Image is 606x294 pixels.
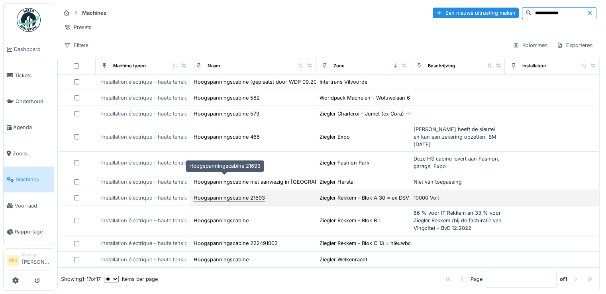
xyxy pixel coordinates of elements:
[320,133,350,141] div: Ziegler Expo
[4,219,54,245] a: Rapportage
[194,133,260,141] div: Hoogspanningscabine 466
[320,94,410,102] div: Worldpack Machelen - Woluwelaan 6
[79,9,110,17] strong: Machines
[14,45,51,53] span: Dashboard
[194,110,259,118] div: Hoogspanningscabine 573
[101,110,191,118] div: Installation électrique - haute tension
[4,114,54,140] a: Agenda
[320,78,367,86] div: Intertrans Vilvoorde
[61,39,92,51] div: Filters
[553,39,596,51] div: Exporteren
[61,22,95,33] div: Presets
[194,239,278,247] div: Hoogspanningscabine 222491003
[194,194,265,202] div: Hoogspanningscabine 21693
[560,276,567,283] strong: of 1
[320,217,380,224] div: Ziegler Rekkem - Blok B 1
[320,110,518,118] div: Ziegler Charleroi - Jumet (ex Cora) --> Is GEEN Ziegler gebouw. NIET voor Facility
[13,123,51,131] span: Agenda
[320,256,367,263] div: Ziegler Welkenraedt
[414,178,502,186] div: Niet van toepassing
[194,94,260,102] div: Hoogspanningscabine 582
[333,63,345,69] div: Zone
[101,94,191,102] div: Installation électrique - haute tension
[320,159,369,167] div: Ziegler Fashion Park
[194,256,249,263] div: Hoogspanningscabine
[4,192,54,218] a: Voorraad
[194,178,344,186] div: Hoogspanningscabine niet aanwezig in [GEOGRAPHIC_DATA]
[186,160,264,172] div: Hoogspanningscabine 21693
[22,252,51,258] div: Manager
[509,39,551,51] div: Kolommen
[113,63,146,69] div: Machine typen
[101,217,191,224] div: Installation électrique - haute tension
[4,167,54,192] a: Machines
[194,217,249,224] div: Hoogspanningscabine
[414,155,502,170] div: Deze HS cabine levert aan Fashion, garage, Expo
[522,63,546,69] div: Installateur
[414,209,502,232] div: 66 % voor IT Rekkem en 33 % voor Ziegler Rekkem (bij de facturatie van Vinçotte) - BvE 12.2022
[4,141,54,167] a: Zones
[4,88,54,114] a: Onderhoud
[428,63,455,69] div: Beschrijving
[414,125,502,149] div: [PERSON_NAME] heeft de sleutel en kan een zekering opzetten. BM [DATE]
[101,256,191,263] div: Installation électrique - haute tension
[471,276,482,283] div: Page
[16,176,51,183] span: Machines
[101,178,191,186] div: Installation électrique - haute tension
[433,8,519,18] div: Een nieuwe uitrusting maken
[16,98,51,105] span: Onderhoud
[208,63,220,69] div: Naam
[320,239,463,247] div: Ziegler Rekkem - Blok C 13 = nieuwbouw [PERSON_NAME]
[101,239,191,247] div: Installation électrique - haute tension
[4,62,54,88] a: Tickets
[320,194,409,202] div: Ziegler Rekkem - Blok A 30 = ex DSV
[194,159,260,167] div: Hoogspanningscabine 466
[17,8,41,32] img: Badge_color-CXgf-gQk.svg
[101,194,191,202] div: Installation électrique - haute tension
[104,276,158,283] div: items per page
[15,72,51,79] span: Tickets
[101,159,191,167] div: Installation électrique - haute tension
[194,78,325,86] div: Hoogspanningscabine (geplaatst door WDP 09.2024)
[414,194,502,202] div: 10000 Volt
[22,252,51,269] li: [PERSON_NAME]
[15,202,51,210] span: Voorraad
[101,78,191,86] div: Installation électrique - haute tension
[4,36,54,62] a: Dashboard
[101,133,191,141] div: Installation électrique - haute tension
[7,255,19,267] li: MH
[13,150,51,157] span: Zones
[7,252,51,271] a: MH Manager[PERSON_NAME]
[320,178,355,186] div: Ziegler Herstal
[61,276,101,283] div: Showing 1 - 17 of 17
[15,228,51,235] span: Rapportage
